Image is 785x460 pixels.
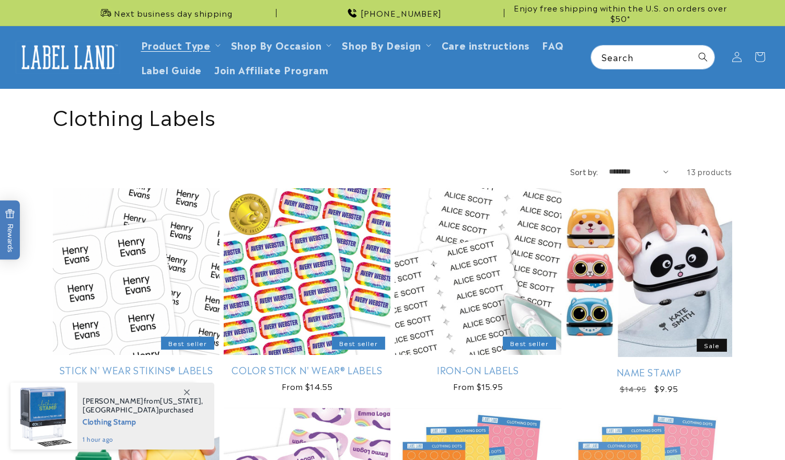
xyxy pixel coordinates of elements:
span: Join Affiliate Program [214,63,328,75]
summary: Shop By Occasion [225,32,336,57]
a: Name Stamp [565,366,732,378]
span: Next business day shipping [114,8,233,18]
span: Rewards [5,209,15,252]
span: Care instructions [442,39,529,51]
summary: Shop By Design [336,32,435,57]
img: Label Land [16,41,120,73]
a: Iron-On Labels [395,364,561,376]
summary: Product Type [135,32,225,57]
span: [PHONE_NUMBER] [361,8,442,18]
label: Sort by: [570,166,598,177]
h1: Clothing Labels [53,102,732,129]
span: [PERSON_NAME] [83,396,144,406]
span: [US_STATE] [160,396,201,406]
span: FAQ [542,39,564,51]
a: Label Land [12,37,124,77]
a: Label Guide [135,57,209,82]
span: 13 products [687,166,732,177]
a: Join Affiliate Program [208,57,334,82]
a: Care instructions [435,32,536,57]
a: FAQ [536,32,570,57]
a: Shop By Design [342,38,421,52]
a: Product Type [141,38,211,52]
a: Stick N' Wear Stikins® Labels [53,364,220,376]
span: [GEOGRAPHIC_DATA] [83,405,159,415]
span: Enjoy free shipping within the U.S. on orders over $50* [509,3,732,23]
span: from , purchased [83,397,203,415]
a: Color Stick N' Wear® Labels [224,364,390,376]
span: Label Guide [141,63,202,75]
button: Search [691,45,714,68]
span: Shop By Occasion [231,39,322,51]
